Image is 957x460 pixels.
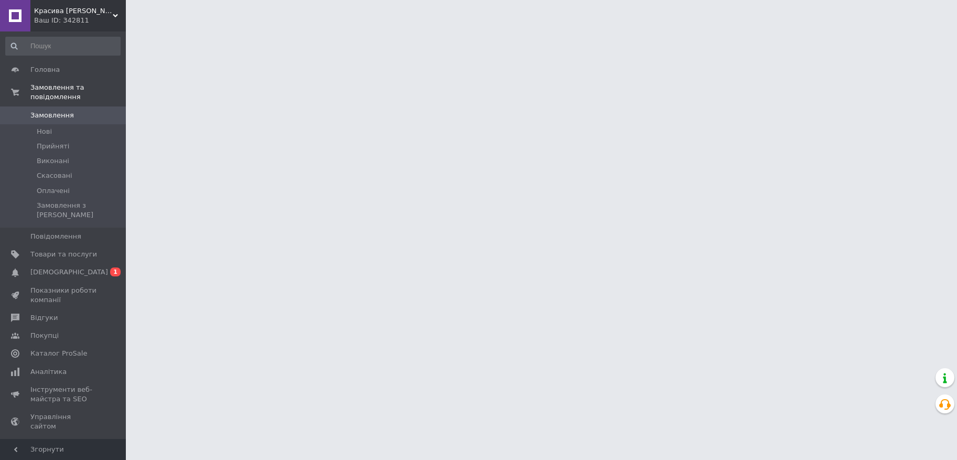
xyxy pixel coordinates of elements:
span: Аналітика [30,367,67,377]
input: Пошук [5,37,121,56]
span: Скасовані [37,171,72,180]
span: Прийняті [37,142,69,151]
span: Виконані [37,156,69,166]
span: Оплачені [37,186,70,196]
span: Красива Я [34,6,113,16]
span: Управління сайтом [30,412,97,431]
span: Замовлення з [PERSON_NAME] [37,201,120,220]
span: Нові [37,127,52,136]
span: Відгуки [30,313,58,323]
span: Інструменти веб-майстра та SEO [30,385,97,404]
span: [DEMOGRAPHIC_DATA] [30,268,108,277]
span: Головна [30,65,60,74]
span: Замовлення та повідомлення [30,83,126,102]
span: Замовлення [30,111,74,120]
span: 1 [110,268,121,276]
span: Повідомлення [30,232,81,241]
span: Товари та послуги [30,250,97,259]
span: Покупці [30,331,59,340]
div: Ваш ID: 342811 [34,16,126,25]
span: Показники роботи компанії [30,286,97,305]
span: Каталог ProSale [30,349,87,358]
